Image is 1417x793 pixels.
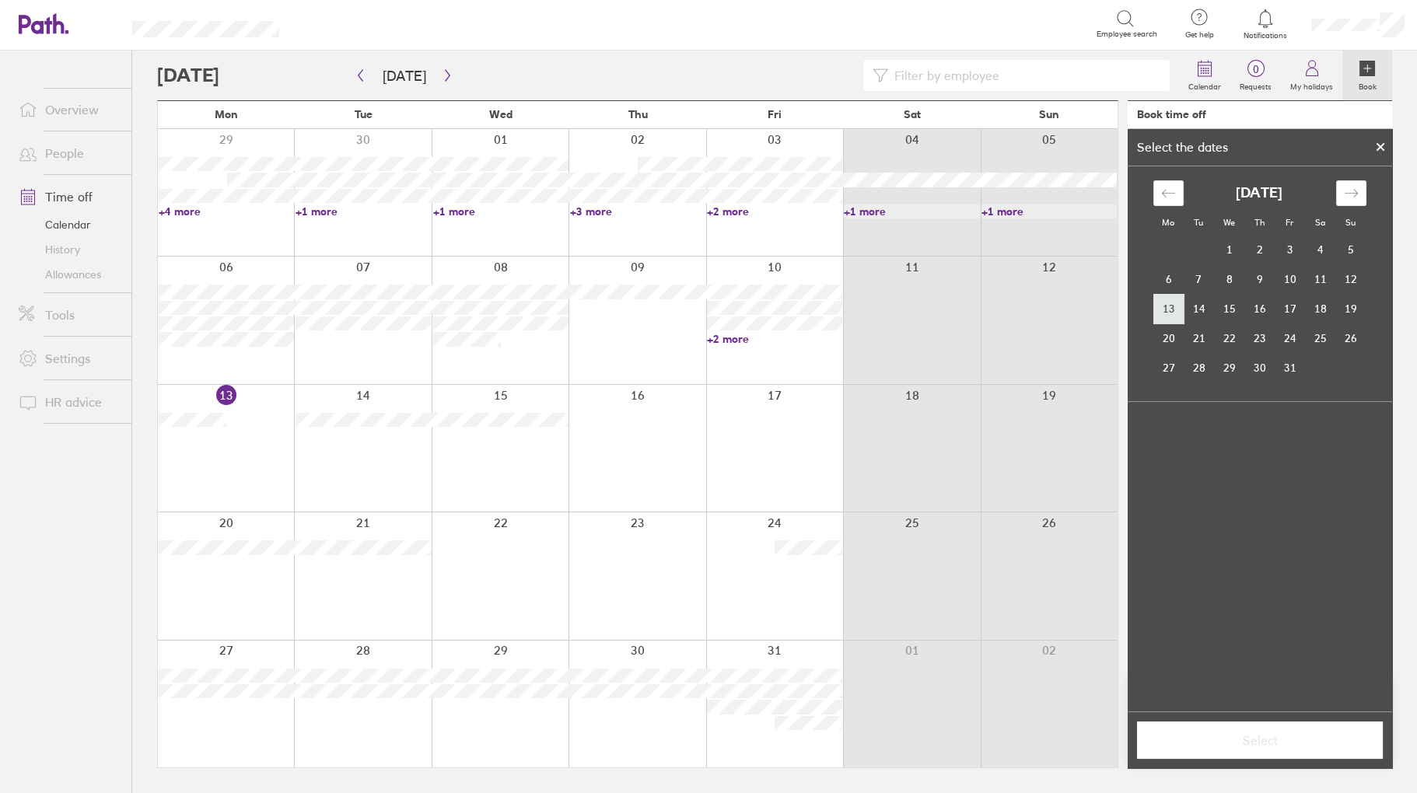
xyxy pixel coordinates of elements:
[1335,264,1366,294] td: Sunday, October 12, 2025
[1214,235,1244,264] td: Wednesday, October 1, 2025
[1275,294,1305,323] td: Friday, October 17, 2025
[489,108,513,121] span: Wed
[1240,31,1291,40] span: Notifications
[321,16,361,30] div: Search
[215,108,238,121] span: Mon
[1162,217,1174,228] small: Mo
[1184,353,1214,383] td: Tuesday, October 28, 2025
[1223,217,1235,228] small: We
[1305,294,1335,323] td: Saturday, October 18, 2025
[1335,235,1366,264] td: Sunday, October 5, 2025
[1230,63,1281,75] span: 0
[1148,733,1372,747] span: Select
[6,212,131,237] a: Calendar
[1275,264,1305,294] td: Friday, October 10, 2025
[6,138,131,169] a: People
[1153,264,1184,294] td: Monday, October 6, 2025
[844,204,979,218] a: +1 more
[707,332,842,346] a: +2 more
[1244,323,1275,353] td: Thursday, October 23, 2025
[1097,30,1157,39] span: Employee search
[1281,51,1342,100] a: My holidays
[768,108,782,121] span: Fri
[1336,180,1366,206] div: Move forward to switch to the next month.
[1335,294,1366,323] td: Sunday, October 19, 2025
[707,204,842,218] a: +2 more
[1315,217,1325,228] small: Sa
[981,204,1117,218] a: +1 more
[1184,323,1214,353] td: Tuesday, October 21, 2025
[6,299,131,330] a: Tools
[6,343,131,374] a: Settings
[1349,78,1386,92] label: Book
[1230,78,1281,92] label: Requests
[1128,140,1237,154] div: Select the dates
[1230,51,1281,100] a: 0Requests
[1240,8,1291,40] a: Notifications
[1236,185,1282,201] strong: [DATE]
[1335,323,1366,353] td: Sunday, October 26, 2025
[1184,294,1214,323] td: Tuesday, October 14, 2025
[888,61,1160,90] input: Filter by employee
[628,108,647,121] span: Thu
[1136,166,1384,401] div: Calendar
[1184,264,1214,294] td: Tuesday, October 7, 2025
[1214,264,1244,294] td: Wednesday, October 8, 2025
[1174,30,1225,40] span: Get help
[1342,51,1392,100] a: Book
[296,204,431,218] a: +1 more
[6,386,131,417] a: HR advice
[1194,217,1203,228] small: Tu
[355,108,373,121] span: Tue
[1345,217,1356,228] small: Su
[1286,217,1293,228] small: Fr
[1214,353,1244,383] td: Wednesday, October 29, 2025
[433,204,569,218] a: +1 more
[1153,323,1184,353] td: Monday, October 20, 2025
[1244,264,1275,294] td: Thursday, October 9, 2025
[159,204,294,218] a: +4 more
[1244,294,1275,323] td: Thursday, October 16, 2025
[1137,108,1206,121] div: Book time off
[1305,235,1335,264] td: Saturday, October 4, 2025
[904,108,921,121] span: Sat
[6,262,131,287] a: Allowances
[6,94,131,125] a: Overview
[1254,217,1265,228] small: Th
[1214,323,1244,353] td: Wednesday, October 22, 2025
[1244,353,1275,383] td: Thursday, October 30, 2025
[6,237,131,262] a: History
[1275,323,1305,353] td: Friday, October 24, 2025
[1275,235,1305,264] td: Friday, October 3, 2025
[1305,323,1335,353] td: Saturday, October 25, 2025
[570,204,705,218] a: +3 more
[1281,78,1342,92] label: My holidays
[1153,353,1184,383] td: Monday, October 27, 2025
[1137,721,1383,759] button: Select
[1214,294,1244,323] td: Wednesday, October 15, 2025
[1305,264,1335,294] td: Saturday, October 11, 2025
[1153,180,1184,206] div: Move backward to switch to the previous month.
[1039,108,1059,121] span: Sun
[1244,235,1275,264] td: Thursday, October 2, 2025
[370,63,439,89] button: [DATE]
[1275,353,1305,383] td: Friday, October 31, 2025
[6,181,131,212] a: Time off
[1179,51,1230,100] a: Calendar
[1153,294,1184,323] td: Monday, October 13, 2025
[1179,78,1230,92] label: Calendar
